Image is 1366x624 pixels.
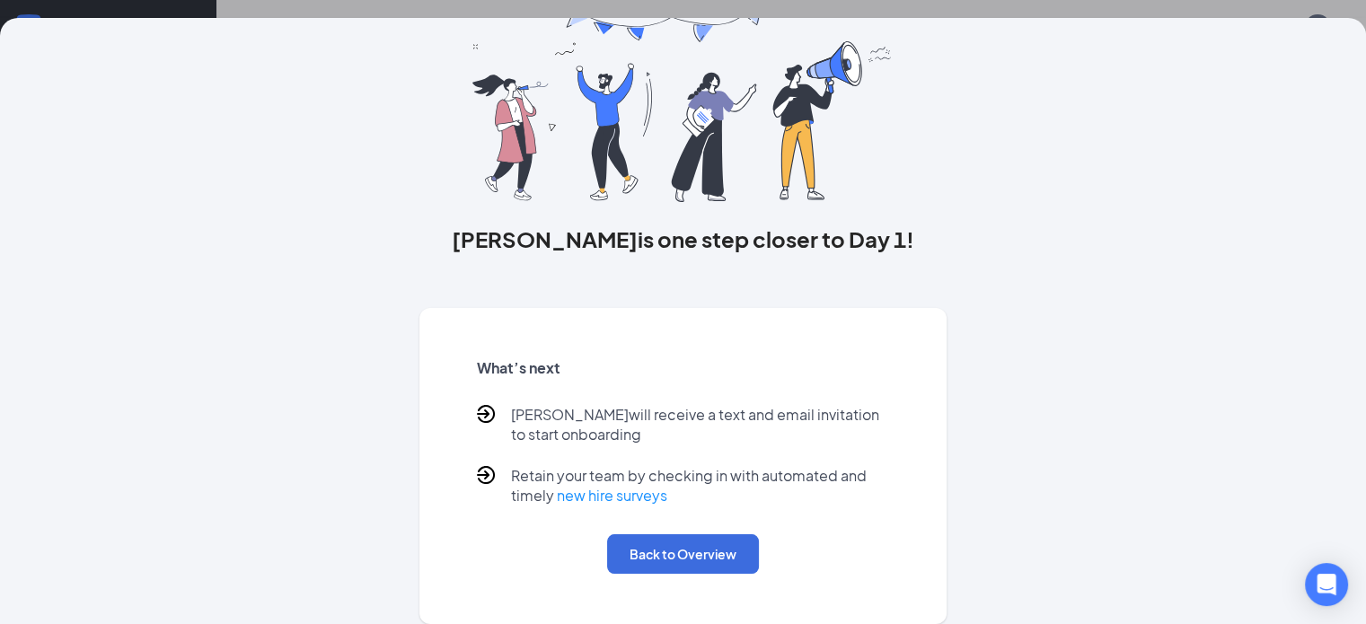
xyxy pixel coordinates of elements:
h5: What’s next [477,358,889,378]
p: [PERSON_NAME] will receive a text and email invitation to start onboarding [511,405,889,444]
div: Open Intercom Messenger [1305,563,1348,606]
img: you are all set [472,1,894,202]
p: Retain your team by checking in with automated and timely [511,466,889,505]
a: new hire surveys [557,486,667,505]
h3: [PERSON_NAME] is one step closer to Day 1! [419,224,947,254]
button: Back to Overview [607,534,759,574]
